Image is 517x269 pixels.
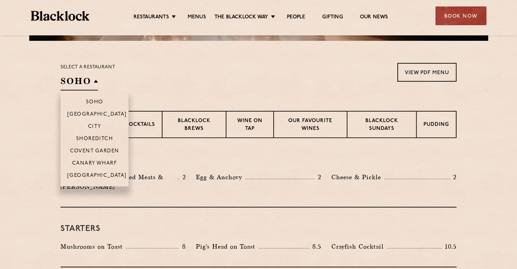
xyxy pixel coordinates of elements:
p: [GEOGRAPHIC_DATA] [67,173,127,180]
p: 2 [450,173,456,182]
p: Cocktails [125,121,155,130]
a: The Blacklock Way [214,14,268,21]
p: 8.5 [309,242,321,251]
p: Blacklock Brews [169,117,219,133]
p: 2 [314,173,321,182]
h3: Starters [61,224,456,233]
h3: Pre Chop Bites [61,155,456,164]
a: Gifting [322,14,343,21]
p: Shoreditch [76,136,113,143]
p: Soho [86,99,103,106]
a: Menus [188,14,206,21]
img: BL_Textured_Logo-footer-cropped.svg [31,11,90,21]
a: Restaurants [134,14,169,21]
p: City [88,124,101,131]
a: Our News [360,14,388,21]
a: People [287,14,305,21]
p: Pig's Head on Toast [196,242,259,251]
p: Select a restaurant [61,63,115,72]
p: Wine on Tap [233,117,266,133]
h2: SOHO [61,75,98,90]
p: [GEOGRAPHIC_DATA] [67,112,127,118]
a: View PDF Menu [397,63,456,82]
p: Egg & Anchovy [196,172,245,182]
p: Crayfish Cocktail [331,242,387,251]
p: Mushrooms on Toast [61,242,126,251]
p: 8 [178,242,186,251]
p: Cheese & Pickle [331,172,384,182]
p: Pudding [424,121,449,130]
p: Canary Wharf [72,161,117,167]
p: Blacklock Sundays [354,117,409,133]
div: Book Now [435,6,486,25]
p: Covent Garden [70,148,119,155]
p: Our favourite wines [281,117,340,133]
p: 2 [179,173,186,182]
p: 10.5 [442,242,456,251]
